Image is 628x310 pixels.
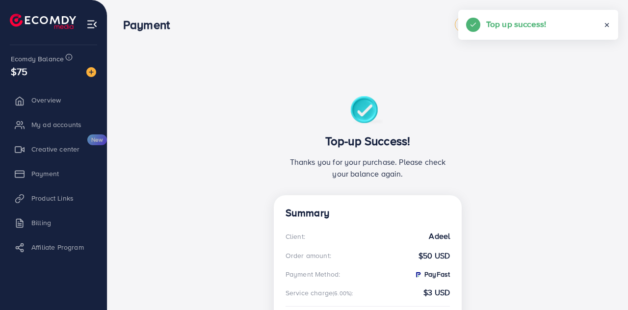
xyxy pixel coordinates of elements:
h3: Payment [123,18,178,32]
span: $75 [11,64,27,78]
div: Service charge [286,288,357,298]
strong: PayFast [414,269,450,279]
img: logo [10,14,76,29]
strong: $3 USD [423,287,450,298]
small: (6.00%): [333,289,353,297]
div: Order amount: [286,251,331,260]
img: menu [86,19,98,30]
h4: Summary [286,207,450,219]
div: Payment Method: [286,269,340,279]
div: Client: [286,232,305,241]
span: Ecomdy Balance [11,54,64,64]
h5: Top up success! [486,18,546,30]
strong: $50 USD [419,250,450,261]
h3: Top-up Success! [286,134,450,148]
img: PayFast [414,271,422,279]
p: Thanks you for your purchase. Please check your balance again. [286,156,450,180]
a: adreach_new_package [455,17,537,32]
img: success [350,96,385,126]
img: image [86,67,96,77]
strong: Adeel [429,231,450,242]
